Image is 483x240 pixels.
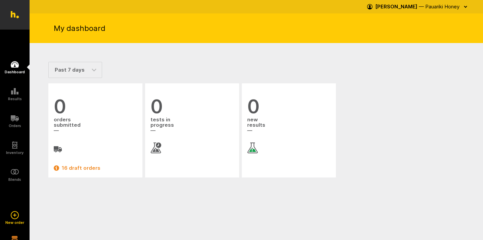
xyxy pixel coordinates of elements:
[150,116,234,134] span: tests in progress
[6,151,24,155] h5: Inventory
[150,97,234,153] a: 0 tests inprogress
[8,97,22,101] h5: Results
[150,97,234,116] span: 0
[8,177,21,182] h5: Blends
[247,97,331,153] a: 0 newresults
[367,1,470,12] button: [PERSON_NAME] — Pauariki Honey
[419,3,459,10] span: — Pauariki Honey
[54,164,137,172] a: 16 draft orders
[375,3,418,10] strong: [PERSON_NAME]
[247,116,331,134] span: new results
[54,97,137,153] a: 0 orderssubmitted
[5,221,24,225] h5: New order
[9,124,21,128] h5: Orders
[54,23,105,33] h1: My dashboard
[5,70,25,74] h5: Dashboard
[54,116,137,134] span: orders submitted
[54,97,137,116] span: 0
[247,97,331,116] span: 0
